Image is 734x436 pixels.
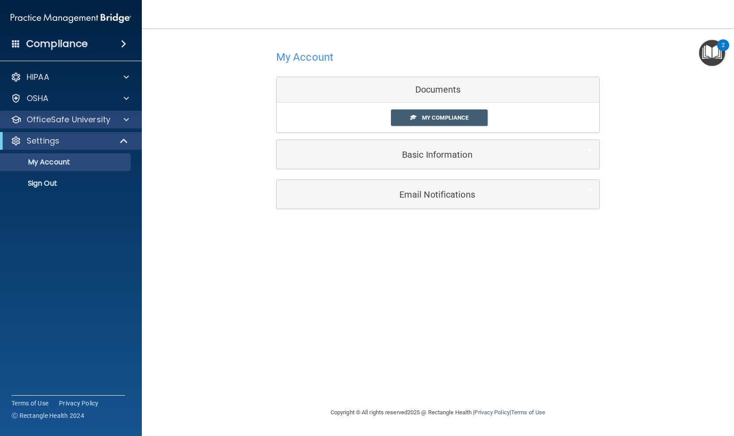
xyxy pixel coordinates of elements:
p: OSHA [27,93,49,104]
a: Email Notifications [283,184,593,204]
span: My Compliance [422,114,469,121]
div: Documents [277,77,599,103]
img: PMB logo [11,9,131,27]
a: Settings [11,136,129,146]
a: Terms of Use [12,399,48,408]
p: Sign Out [6,179,127,188]
p: OfficeSafe University [27,114,110,125]
a: Basic Information [283,144,593,164]
h5: Email Notifications [283,190,566,199]
p: My Account [6,158,127,167]
a: Privacy Policy [59,399,99,408]
div: 2 [722,45,725,57]
a: OfficeSafe University [11,114,129,125]
a: Privacy Policy [474,409,509,416]
h5: Basic Information [283,150,566,160]
button: Open Resource Center, 2 new notifications [699,40,725,66]
h4: Compliance [26,38,88,50]
span: Ⓒ Rectangle Health 2024 [12,411,84,420]
a: HIPAA [11,72,129,82]
a: OSHA [11,93,129,104]
p: HIPAA [27,72,49,82]
div: Copyright © All rights reserved 2025 @ Rectangle Health | | [276,398,600,427]
iframe: Drift Widget Chat Controller [581,373,723,409]
h4: My Account [276,51,333,63]
p: Settings [27,136,59,146]
a: Terms of Use [511,409,545,416]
